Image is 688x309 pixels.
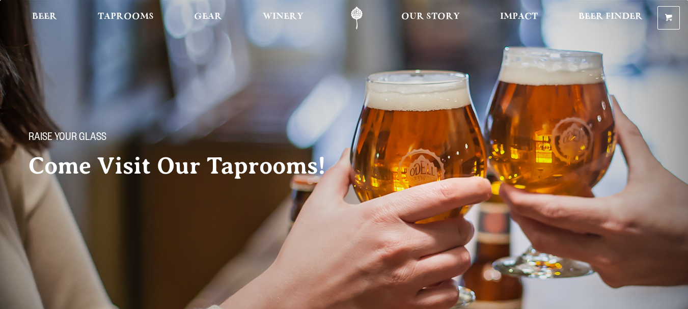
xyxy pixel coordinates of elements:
a: Beer Finder [572,7,649,30]
a: Our Story [395,7,466,30]
span: Gear [194,13,222,21]
span: Beer [32,13,57,21]
a: Winery [256,7,310,30]
span: Impact [500,13,538,21]
a: Beer [25,7,64,30]
a: Odell Home [338,7,376,30]
span: Winery [263,13,304,21]
a: Gear [187,7,229,30]
span: Beer Finder [579,13,643,21]
h2: Come Visit Our Taprooms! [29,153,346,179]
a: Impact [493,7,544,30]
span: Taprooms [98,13,154,21]
a: Taprooms [91,7,160,30]
span: Raise your glass [29,132,106,145]
span: Our Story [401,13,460,21]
